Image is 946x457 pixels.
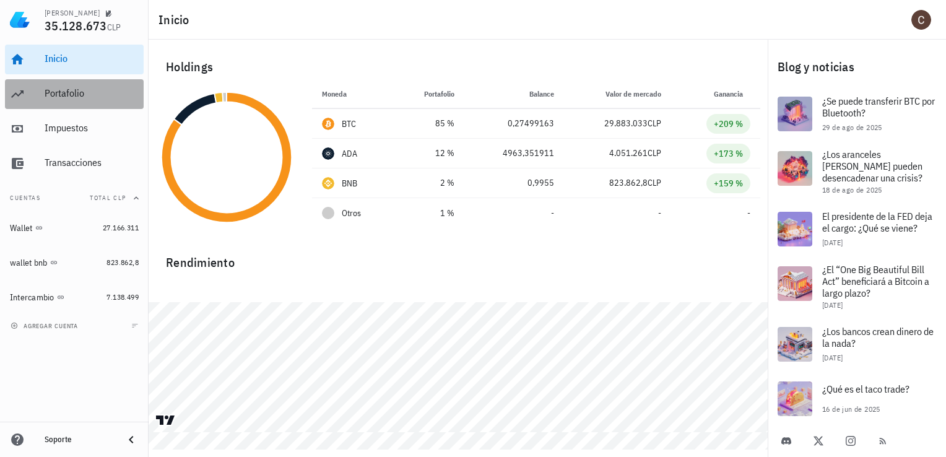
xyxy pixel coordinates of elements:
div: avatar [911,10,931,30]
th: Portafolio [394,79,464,109]
a: wallet bnb 823.862,8 [5,248,144,277]
span: - [747,207,750,219]
span: [DATE] [822,353,843,362]
a: Wallet 27.166.311 [5,213,144,243]
th: Moneda [312,79,394,109]
a: Impuestos [5,114,144,144]
div: +209 % [714,118,743,130]
span: ¿Qué es el taco trade? [822,383,909,395]
h1: Inicio [158,10,194,30]
div: [PERSON_NAME] [45,8,100,18]
div: 12 % [404,147,454,160]
span: 16 de jun de 2025 [822,404,880,414]
div: Portafolio [45,87,139,99]
span: [DATE] [822,238,843,247]
span: - [658,207,661,219]
span: 29.883.033 [604,118,648,129]
span: 823.862,8 [106,258,139,267]
span: agregar cuenta [13,322,78,330]
div: 2 % [404,176,454,189]
a: El presidente de la FED deja el cargo: ¿Qué se viene? [DATE] [768,202,946,256]
div: Transacciones [45,157,139,168]
div: Blog y noticias [768,47,946,87]
a: Charting by TradingView [155,414,176,426]
span: 29 de ago de 2025 [822,123,882,132]
div: Intercambio [10,292,54,303]
th: Valor de mercado [564,79,671,109]
span: CLP [648,118,661,129]
a: ¿Los bancos crean dinero de la nada? [DATE] [768,317,946,372]
div: 85 % [404,117,454,130]
span: ¿Se puede transferir BTC por Bluetooth? [822,95,935,119]
div: Holdings [156,47,760,87]
div: Soporte [45,435,114,445]
span: ¿Los bancos crean dinero de la nada? [822,325,934,349]
a: Intercambio 7.138.499 [5,282,144,312]
button: agregar cuenta [7,320,84,332]
div: 4963,351911 [474,147,554,160]
div: 0,27499163 [474,117,554,130]
div: Impuestos [45,122,139,134]
a: ¿Los aranceles [PERSON_NAME] pueden desencadenar una crisis? 18 de ago de 2025 [768,141,946,202]
span: ¿Los aranceles [PERSON_NAME] pueden desencadenar una crisis? [822,148,922,184]
span: 27.166.311 [103,223,139,232]
div: 0,9955 [474,176,554,189]
div: Inicio [45,53,139,64]
span: El presidente de la FED deja el cargo: ¿Qué se viene? [822,210,932,234]
span: 18 de ago de 2025 [822,185,882,194]
a: ¿El “One Big Beautiful Bill Act” beneficiará a Bitcoin a largo plazo? [DATE] [768,256,946,317]
span: Otros [342,207,361,220]
span: Ganancia [714,89,750,98]
div: Wallet [10,223,33,233]
a: Transacciones [5,149,144,178]
img: LedgiFi [10,10,30,30]
span: 823.862,8 [609,177,648,188]
a: ¿Qué es el taco trade? 16 de jun de 2025 [768,372,946,426]
div: ADA-icon [322,147,334,160]
div: ADA [342,147,358,160]
button: CuentasTotal CLP [5,183,144,213]
span: CLP [648,147,661,159]
a: ¿Se puede transferir BTC por Bluetooth? 29 de ago de 2025 [768,87,946,141]
span: [DATE] [822,300,843,310]
span: 35.128.673 [45,17,107,34]
span: CLP [648,177,661,188]
span: Total CLP [90,194,126,202]
th: Balance [464,79,564,109]
div: BTC [342,118,357,130]
span: 7.138.499 [106,292,139,302]
div: wallet bnb [10,258,48,268]
span: - [551,207,554,219]
div: BNB [342,177,358,189]
a: Portafolio [5,79,144,109]
div: BNB-icon [322,177,334,189]
span: ¿El “One Big Beautiful Bill Act” beneficiará a Bitcoin a largo plazo? [822,263,929,299]
div: Rendimiento [156,243,760,272]
span: 4.051.261 [609,147,648,159]
a: Inicio [5,45,144,74]
span: CLP [107,22,121,33]
div: BTC-icon [322,118,334,130]
div: 1 % [404,207,454,220]
div: +173 % [714,147,743,160]
div: +159 % [714,177,743,189]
